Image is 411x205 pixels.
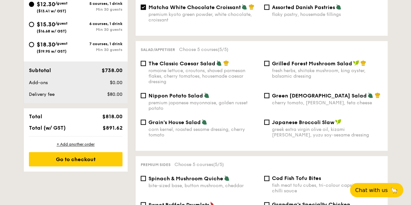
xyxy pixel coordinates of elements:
span: Add-ons [29,80,48,85]
span: /guest [55,41,68,46]
div: fresh herbs, shiitake mushroom, king oyster, balsamic dressing [272,68,382,79]
img: icon-vegetarian.fe4039eb.svg [336,4,341,10]
span: Cod Fish Tofu Bites [272,175,321,181]
div: cherry tomato, [PERSON_NAME], feta cheese [272,100,382,106]
span: Choose 5 courses [179,47,228,52]
span: The Classic Caesar Salad [148,60,215,67]
div: flaky pastry, housemade fillings [272,12,382,17]
span: Nippon Potato Salad [148,93,203,99]
span: Total (w/ GST) [29,125,66,131]
span: ($16.68 w/ GST) [37,29,67,33]
span: ($19.95 w/ GST) [37,49,67,54]
div: + Add another order [29,142,122,147]
span: Choose 5 courses [174,162,224,167]
span: Subtotal [29,67,51,73]
div: Min 30 guests [76,7,122,12]
input: The Classic Caesar Saladromaine lettuce, croutons, shaved parmesan flakes, cherry tomatoes, house... [141,61,146,66]
div: bite-sized base, button mushroom, cheddar [148,183,259,188]
div: premium kyoto green powder, white chocolate, croissant [148,12,259,23]
img: icon-vegetarian.fe4039eb.svg [367,92,373,98]
div: 7 courses, 1 drink [76,42,122,46]
input: Grain's House Saladcorn kernel, roasted sesame dressing, cherry tomato [141,120,146,125]
span: 🦙 [390,186,398,194]
div: fish meat tofu cubes, tri-colour capsicum, thai chilli sauce [272,183,382,194]
div: Min 30 guests [76,47,122,52]
img: icon-vegan.f8ff3823.svg [335,119,341,125]
img: icon-chef-hat.a58ddaea.svg [375,92,380,98]
span: (5/5) [218,47,228,52]
img: icon-vegetarian.fe4039eb.svg [241,4,247,10]
div: 5 courses, 1 drink [76,1,122,6]
img: icon-vegetarian.fe4039eb.svg [216,60,222,66]
span: $15.30 [37,21,55,28]
span: Spinach & Mushroom Quiche [148,175,223,182]
span: Assorted Danish Pastries [272,4,335,10]
input: Grilled Forest Mushroom Saladfresh herbs, shiitake mushroom, king oyster, balsamic dressing [264,61,269,66]
span: $12.30 [37,1,55,8]
img: icon-vegetarian.fe4039eb.svg [201,119,207,125]
input: $18.30/guest($19.95 w/ GST)7 courses, 1 drinkMin 30 guests [29,42,34,47]
input: $15.30/guest($16.68 w/ GST)6 courses, 1 drinkMin 30 guests [29,22,34,27]
div: greek extra virgin olive oil, kizami [PERSON_NAME], yuzu soy-sesame dressing [272,127,382,138]
span: Matcha White Chocolate Croissant [148,4,241,10]
div: Go to checkout [29,152,122,166]
span: /guest [55,21,68,26]
span: $80.00 [107,92,122,97]
input: Green [DEMOGRAPHIC_DATA] Saladcherry tomato, [PERSON_NAME], feta cheese [264,93,269,98]
div: Min 30 guests [76,27,122,32]
span: (5/5) [213,162,224,167]
input: Matcha White Chocolate Croissantpremium kyoto green powder, white chocolate, croissant [141,5,146,10]
div: premium japanese mayonnaise, golden russet potato [148,100,259,111]
span: Premium sides [141,162,171,167]
span: Delivery fee [29,92,55,97]
input: Nippon Potato Saladpremium japanese mayonnaise, golden russet potato [141,93,146,98]
span: Japanese Broccoli Slaw [272,119,334,125]
input: Cod Fish Tofu Bitesfish meat tofu cubes, tri-colour capsicum, thai chilli sauce [264,176,269,181]
input: Assorted Danish Pastriesflaky pastry, housemade fillings [264,5,269,10]
div: romaine lettuce, croutons, shaved parmesan flakes, cherry tomatoes, housemade caesar dressing [148,68,259,84]
input: Japanese Broccoli Slawgreek extra virgin olive oil, kizami [PERSON_NAME], yuzu soy-sesame dressing [264,120,269,125]
span: Grilled Forest Mushroom Salad [272,60,352,67]
span: $18.30 [37,41,55,48]
img: icon-vegetarian.fe4039eb.svg [204,92,210,98]
span: $0.00 [109,80,122,85]
div: corn kernel, roasted sesame dressing, cherry tomato [148,127,259,138]
button: Chat with us🦙 [350,183,403,197]
span: /guest [55,1,68,6]
span: $818.00 [102,113,122,120]
img: icon-chef-hat.a58ddaea.svg [249,4,254,10]
div: 6 courses, 1 drink [76,21,122,26]
span: $738.00 [101,67,122,73]
input: $12.30/guest($13.41 w/ GST)5 courses, 1 drinkMin 30 guests [29,2,34,7]
img: icon-chef-hat.a58ddaea.svg [360,60,366,66]
img: icon-vegetarian.fe4039eb.svg [224,175,230,181]
span: Green [DEMOGRAPHIC_DATA] Salad [272,93,367,99]
span: ($13.41 w/ GST) [37,9,66,13]
span: Salad/Appetiser [141,47,175,52]
span: $891.62 [102,125,122,131]
img: icon-vegan.f8ff3823.svg [353,60,359,66]
span: Grain's House Salad [148,119,201,125]
input: Spinach & Mushroom Quichebite-sized base, button mushroom, cheddar [141,176,146,181]
span: Total [29,113,42,120]
img: icon-chef-hat.a58ddaea.svg [223,60,229,66]
span: Chat with us [355,187,388,193]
